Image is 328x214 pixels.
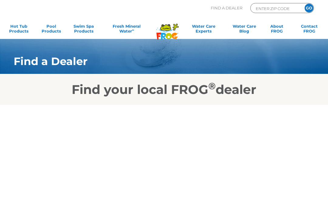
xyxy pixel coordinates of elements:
[132,28,134,32] sup: ∞
[153,16,182,40] img: Frog Products Logo
[305,4,313,12] input: GO
[297,24,322,36] a: ContactFROG
[208,80,216,92] sup: ®
[211,3,242,13] p: Find A Dealer
[183,24,224,36] a: Water CareExperts
[6,24,31,36] a: Hot TubProducts
[14,55,292,67] h1: Find a Dealer
[39,24,64,36] a: PoolProducts
[104,24,150,36] a: Fresh MineralWater∞
[5,82,323,97] h2: Find your local FROG dealer
[264,24,289,36] a: AboutFROG
[71,24,96,36] a: Swim SpaProducts
[232,24,257,36] a: Water CareBlog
